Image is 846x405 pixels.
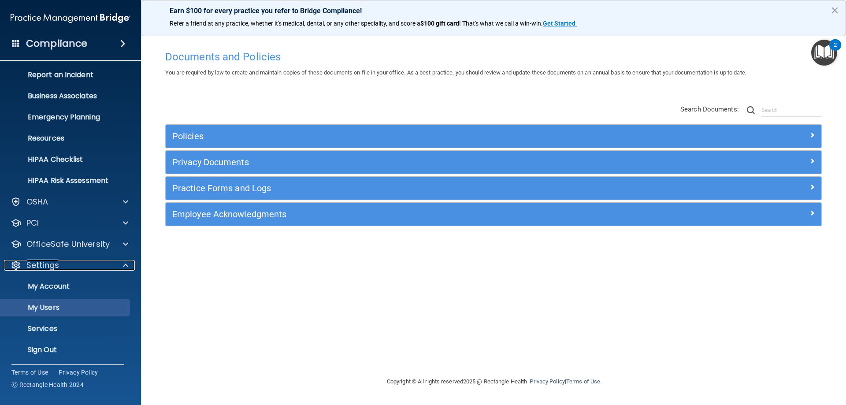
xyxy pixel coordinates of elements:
[566,378,600,385] a: Terms of Use
[530,378,564,385] a: Privacy Policy
[459,20,543,27] span: ! That's what we call a win-win.
[165,69,746,76] span: You are required by law to create and maintain copies of these documents on file in your office. ...
[11,9,130,27] img: PMB logo
[165,51,822,63] h4: Documents and Policies
[59,368,98,377] a: Privacy Policy
[11,368,48,377] a: Terms of Use
[172,157,651,167] h5: Privacy Documents
[172,209,651,219] h5: Employee Acknowledgments
[6,71,126,79] p: Report an Incident
[420,20,459,27] strong: $100 gift card
[170,7,817,15] p: Earn $100 for every practice you refer to Bridge Compliance!
[172,183,651,193] h5: Practice Forms and Logs
[11,380,84,389] span: Ⓒ Rectangle Health 2024
[6,346,126,354] p: Sign Out
[26,260,59,271] p: Settings
[6,282,126,291] p: My Account
[11,260,128,271] a: Settings
[6,176,126,185] p: HIPAA Risk Assessment
[170,20,420,27] span: Refer a friend at any practice, whether it's medical, dental, or any other speciality, and score a
[11,239,128,249] a: OfficeSafe University
[11,197,128,207] a: OSHA
[172,181,815,195] a: Practice Forms and Logs
[747,106,755,114] img: ic-search.3b580494.png
[680,105,739,113] span: Search Documents:
[172,131,651,141] h5: Policies
[333,368,654,396] div: Copyright © All rights reserved 2025 @ Rectangle Health | |
[543,20,575,27] strong: Get Started
[6,303,126,312] p: My Users
[6,324,126,333] p: Services
[26,37,87,50] h4: Compliance
[6,92,126,100] p: Business Associates
[834,45,837,56] div: 2
[811,40,837,66] button: Open Resource Center, 2 new notifications
[831,3,839,17] button: Close
[6,134,126,143] p: Resources
[26,239,110,249] p: OfficeSafe University
[172,207,815,221] a: Employee Acknowledgments
[543,20,577,27] a: Get Started
[6,155,126,164] p: HIPAA Checklist
[26,197,48,207] p: OSHA
[26,218,39,228] p: PCI
[11,218,128,228] a: PCI
[172,129,815,143] a: Policies
[172,155,815,169] a: Privacy Documents
[6,113,126,122] p: Emergency Planning
[761,104,822,117] input: Search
